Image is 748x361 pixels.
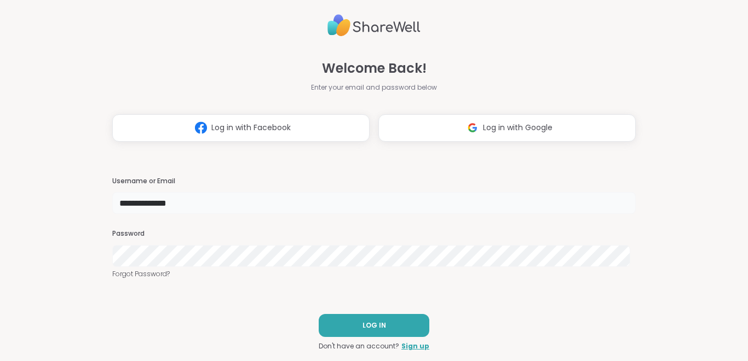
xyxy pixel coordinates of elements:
span: Enter your email and password below [311,83,437,92]
button: LOG IN [319,314,429,337]
h3: Password [112,229,636,238]
span: Don't have an account? [319,341,399,351]
span: Welcome Back! [322,59,427,78]
span: Log in with Google [483,122,553,133]
a: Sign up [401,341,429,351]
h3: Username or Email [112,177,636,186]
img: ShareWell Logo [327,10,421,41]
button: Log in with Google [378,114,636,142]
a: Forgot Password? [112,269,636,279]
button: Log in with Facebook [112,114,370,142]
span: Log in with Facebook [211,122,291,133]
img: ShareWell Logomark [462,118,483,138]
span: LOG IN [363,321,386,330]
img: ShareWell Logomark [191,118,211,138]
